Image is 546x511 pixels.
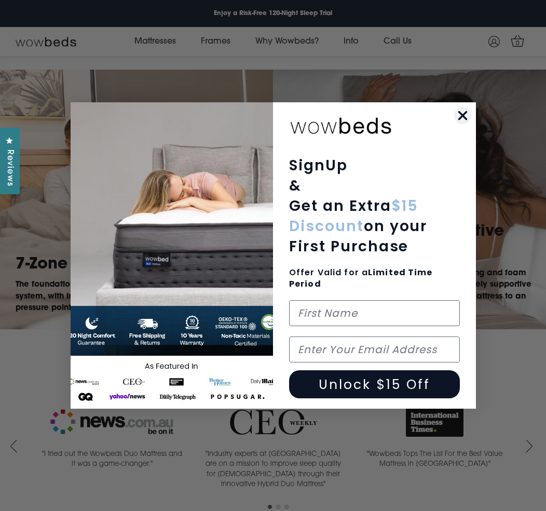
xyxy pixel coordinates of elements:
[454,106,472,125] button: Close dialog
[71,102,274,409] img: 654b37c0-041b-4dc1-9035-2cedd1fa2a67.jpeg
[289,266,433,290] span: Offer Valid for a
[289,300,460,326] input: First Name
[289,176,302,196] span: &
[289,266,433,290] span: Limited Time Period
[289,155,348,176] span: SignUp
[289,110,393,140] img: wowbeds-logo-2
[289,337,460,362] input: Enter Your Email Address
[3,150,16,186] span: Reviews
[289,370,460,398] button: Unlock $15 Off
[289,196,427,257] span: Get an Extra on your First Purchase
[289,196,418,236] span: $15 Discount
